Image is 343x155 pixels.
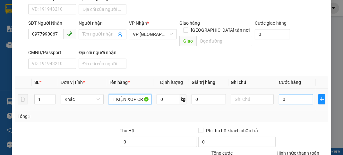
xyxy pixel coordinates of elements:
strong: 0901 900 568 [38,18,89,30]
div: CMND/Passport [28,49,76,56]
button: delete [18,94,28,104]
span: VP Sài Gòn [133,29,173,39]
span: Cước hàng [279,80,301,85]
span: Khác [64,94,100,104]
strong: 0901 933 179 [38,31,69,37]
strong: 0931 600 979 [4,18,35,30]
input: Địa chỉ của người nhận [79,59,126,69]
input: VD: Bàn, Ghế [109,94,152,104]
input: Ghi Chú [231,94,274,104]
span: ĐỨC ĐẠT GIA LAI [18,6,80,15]
span: Phí thu hộ khách nhận trả [203,127,261,134]
span: VP Nhận [129,20,147,26]
span: phone [67,31,72,36]
div: SĐT Người Nhận [28,20,76,27]
span: SL [34,80,39,85]
button: plus [318,94,325,104]
strong: [PERSON_NAME]: [38,18,78,24]
span: Giao [179,36,196,46]
th: Ghi chú [228,76,277,89]
span: user-add [117,32,123,37]
span: Định lượng [160,80,183,85]
span: kg [180,94,186,104]
input: 0 [192,94,226,104]
span: Giá trị hàng [192,80,215,85]
span: VP GỬI: [4,42,32,51]
input: Cước giao hàng [255,29,290,39]
span: Đơn vị tính [61,80,85,85]
input: Địa chỉ của người gửi [79,4,126,14]
div: Địa chỉ người nhận [79,49,126,56]
span: VP Chư Prông [34,42,82,51]
span: plus [319,97,325,102]
span: [GEOGRAPHIC_DATA] tận nơi [188,27,252,34]
strong: 0901 936 968 [4,31,36,37]
div: Người nhận [79,20,126,27]
span: Tên hàng [109,80,130,85]
span: Giao hàng [179,20,200,26]
input: Dọc đường [196,36,252,46]
div: Tổng: 1 [18,113,133,120]
span: Thu Hộ [120,128,134,133]
strong: Sài Gòn: [4,18,23,24]
label: Cước giao hàng [255,20,287,26]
